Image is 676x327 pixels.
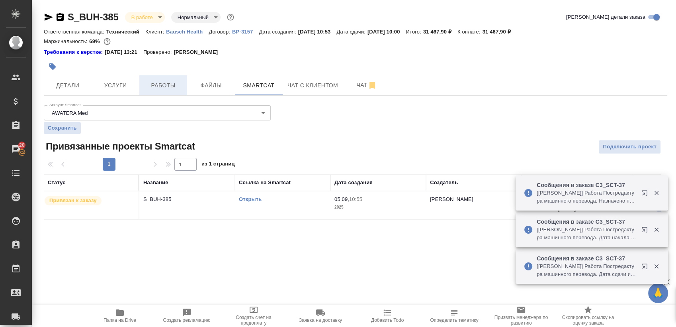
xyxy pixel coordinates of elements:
span: Добавить Todo [371,317,404,323]
p: Маржинальность: [44,38,89,44]
span: из 1 страниц [201,159,235,171]
div: В работе [125,12,165,23]
p: Сообщения в заказе C3_SCT-37 [537,218,636,226]
button: Папка на Drive [86,305,153,327]
p: Ответственная команда: [44,29,106,35]
button: Определить тематику [421,305,488,327]
p: 31 467,90 ₽ [483,29,517,35]
p: 10:55 [349,196,362,202]
span: Smartcat [240,81,278,91]
p: 31 467,90 ₽ [423,29,457,35]
button: Призвать менеджера по развитию [488,305,555,327]
button: В работе [129,14,155,21]
button: Закрыть [648,226,664,233]
a: Требования к верстке: [44,48,105,56]
button: Открыть в новой вкладке [637,185,656,204]
button: Скопировать ссылку для ЯМессенджера [44,12,53,22]
a: Bausch Health [166,28,209,35]
button: Скопировать ссылку [55,12,65,22]
button: Заявка на доставку [287,305,354,327]
button: Сохранить [44,122,81,134]
button: Открыть в новой вкладке [637,222,656,241]
button: 8158.61 RUB; [102,36,112,47]
button: Доп статусы указывают на важность/срочность заказа [225,12,236,22]
p: [[PERSON_NAME]] Работа Постредактура машинного перевода. Дата начала изменилась с "[DATE] 21:54" ... [537,226,636,242]
p: Дата создания: [259,29,298,35]
p: Привязан к заказу [49,197,97,205]
span: Подключить проект [603,142,656,152]
button: Закрыть [648,263,664,270]
p: [DATE] 13:21 [105,48,143,56]
a: ВР-3157 [232,28,259,35]
div: Создатель [430,179,458,187]
span: Услуги [96,81,135,91]
a: Открыть [239,196,262,202]
p: Договор: [209,29,232,35]
p: [DATE] 10:53 [298,29,337,35]
div: AWATERA Med [44,105,271,120]
span: Чат [348,80,386,90]
div: Название [143,179,168,187]
span: Создать рекламацию [163,317,211,323]
p: Сообщения в заказе C3_SCT-37 [537,181,636,189]
a: 20 [2,139,30,159]
span: Чат с клиентом [287,81,338,91]
span: 20 [14,141,29,149]
div: Статус [48,179,66,187]
button: Добавить тэг [44,58,61,75]
div: В работе [171,12,221,23]
p: [[PERSON_NAME]] Работа Постредактура машинного перевода. Дата сдачи изменилась с "[DATE] 14:00" н... [537,262,636,278]
button: Добавить Todo [354,305,421,327]
span: Детали [49,81,87,91]
button: Подключить проект [598,140,661,154]
p: [[PERSON_NAME]] Работа Постредактура машинного перевода. Назначено подразделение "Проектный офис" [537,189,636,205]
button: Нормальный [175,14,211,21]
p: К оплате: [457,29,483,35]
span: Призвать менеджера по развитию [492,315,550,326]
span: Заявка на доставку [299,317,342,323]
span: Работы [144,81,182,91]
p: Дата сдачи: [336,29,367,35]
span: Определить тематику [430,317,478,323]
button: Закрыть [648,189,664,197]
svg: Отписаться [367,81,377,90]
button: Открыть в новой вкладке [637,258,656,278]
p: [PERSON_NAME] [174,48,224,56]
a: S_BUH-385 [68,12,119,22]
p: 69% [89,38,102,44]
p: Проверено: [143,48,174,56]
div: Ссылка на Smartcat [239,179,291,187]
p: 05.09, [334,196,349,202]
div: Дата создания [334,179,373,187]
p: Технический [106,29,145,35]
button: Создать счет на предоплату [220,305,287,327]
span: Создать счет на предоплату [225,315,282,326]
span: Сохранить [48,124,77,132]
p: 2025 [334,203,422,211]
p: Клиент: [145,29,166,35]
p: Bausch Health [166,29,209,35]
span: Привязанные проекты Smartcat [44,140,195,153]
p: [PERSON_NAME] [430,196,473,202]
p: S_BUH-385 [143,195,231,203]
span: [PERSON_NAME] детали заказа [566,13,645,21]
span: Файлы [192,81,230,91]
p: ВР-3157 [232,29,259,35]
p: Итого: [406,29,423,35]
p: Сообщения в заказе C3_SCT-37 [537,254,636,262]
button: AWATERA Med [49,110,90,116]
p: [DATE] 10:00 [367,29,406,35]
span: Папка на Drive [104,317,136,323]
button: Создать рекламацию [153,305,220,327]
